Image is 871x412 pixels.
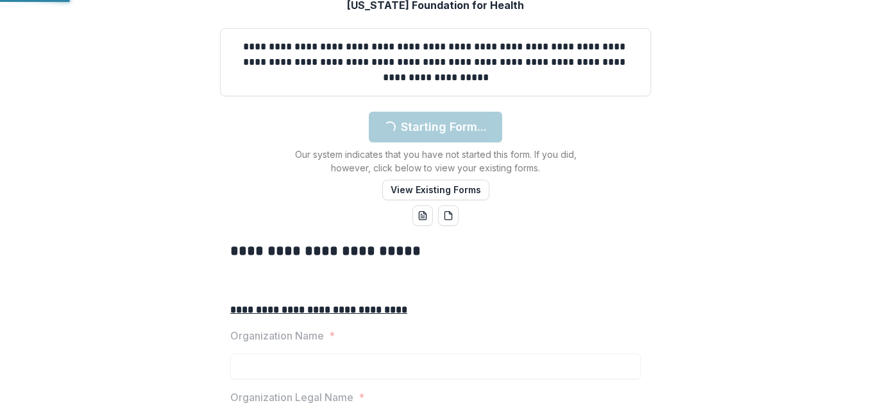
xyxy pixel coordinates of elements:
[230,390,353,405] p: Organization Legal Name
[438,205,459,226] button: pdf-download
[382,180,489,200] button: View Existing Forms
[275,148,596,175] p: Our system indicates that you have not started this form. If you did, however, click below to vie...
[369,112,502,142] button: Starting Form...
[230,328,324,343] p: Organization Name
[412,205,433,226] button: word-download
